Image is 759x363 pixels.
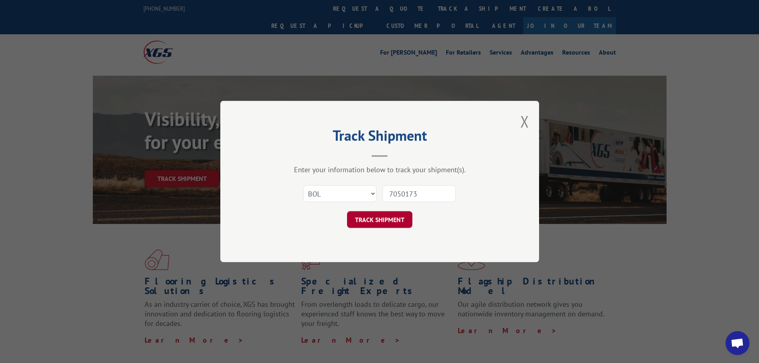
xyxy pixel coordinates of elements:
[382,185,456,202] input: Number(s)
[347,211,412,228] button: TRACK SHIPMENT
[520,111,529,132] button: Close modal
[260,130,499,145] h2: Track Shipment
[260,165,499,174] div: Enter your information below to track your shipment(s).
[726,331,749,355] div: Open chat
